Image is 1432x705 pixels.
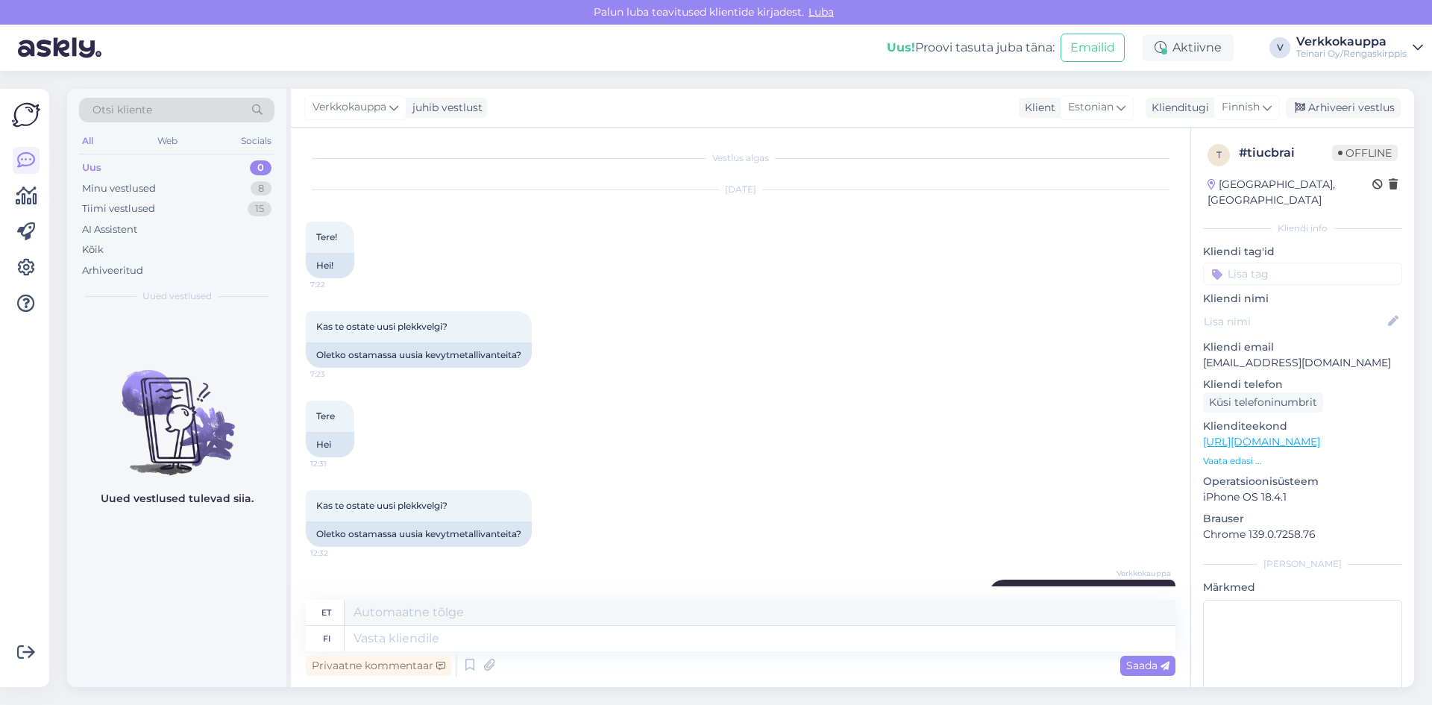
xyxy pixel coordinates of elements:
[306,253,354,278] div: Hei!
[316,410,335,422] span: Tere
[82,181,156,196] div: Minu vestlused
[1203,339,1402,355] p: Kliendi email
[306,656,451,676] div: Privaatne kommentaar
[1068,99,1114,116] span: Estonian
[82,222,137,237] div: AI Assistent
[306,151,1175,165] div: Vestlus algas
[887,40,915,54] b: Uus!
[1203,474,1402,489] p: Operatsioonisüsteem
[310,279,366,290] span: 7:22
[248,201,271,216] div: 15
[1216,149,1222,160] span: t
[310,458,366,469] span: 12:31
[1203,419,1402,434] p: Klienditeekond
[1204,313,1385,330] input: Lisa nimi
[142,289,212,303] span: Uued vestlused
[1203,244,1402,260] p: Kliendi tag'id
[1143,34,1234,61] div: Aktiivne
[1203,580,1402,595] p: Märkmed
[1203,489,1402,505] p: iPhone OS 18.4.1
[101,491,254,507] p: Uued vestlused tulevad siia.
[154,131,180,151] div: Web
[1019,100,1055,116] div: Klient
[1332,145,1398,161] span: Offline
[238,131,274,151] div: Socials
[82,201,155,216] div: Tiimi vestlused
[1203,392,1323,413] div: Küsi telefoninumbrit
[1203,291,1402,307] p: Kliendi nimi
[82,263,143,278] div: Arhiveeritud
[79,131,96,151] div: All
[1208,177,1372,208] div: [GEOGRAPHIC_DATA], [GEOGRAPHIC_DATA]
[306,432,354,457] div: Hei
[1115,568,1171,579] span: Verkkokauppa
[310,548,366,559] span: 12:32
[1296,48,1407,60] div: Teinari Oy/Rengaskirppis
[250,160,271,175] div: 0
[306,183,1175,196] div: [DATE]
[1203,435,1320,448] a: [URL][DOMAIN_NAME]
[316,231,337,242] span: Tere!
[306,342,532,368] div: Oletko ostamassa uusia kevytmetallivanteita?
[1269,37,1290,58] div: V
[1203,527,1402,542] p: Chrome 139.0.7258.76
[316,500,447,511] span: Kas te ostate uusi plekkvelgi?
[306,521,532,547] div: Oletko ostamassa uusia kevytmetallivanteita?
[1203,355,1402,371] p: [EMAIL_ADDRESS][DOMAIN_NAME]
[12,101,40,129] img: Askly Logo
[1203,377,1402,392] p: Kliendi telefon
[1203,263,1402,285] input: Lisa tag
[92,102,152,118] span: Otsi kliente
[1296,36,1407,48] div: Verkkokauppa
[1203,222,1402,235] div: Kliendi info
[1239,144,1332,162] div: # tiucbrai
[1203,454,1402,468] p: Vaata edasi ...
[316,321,447,332] span: Kas te ostate uusi plekkvelgi?
[1222,99,1260,116] span: Finnish
[1203,557,1402,571] div: [PERSON_NAME]
[1296,36,1423,60] a: VerkkokauppaTeinari Oy/Rengaskirppis
[1146,100,1209,116] div: Klienditugi
[82,160,101,175] div: Uus
[313,99,386,116] span: Verkkokauppa
[67,343,286,477] img: No chats
[406,100,483,116] div: juhib vestlust
[1286,98,1401,118] div: Arhiveeri vestlus
[804,5,838,19] span: Luba
[1061,34,1125,62] button: Emailid
[323,626,330,651] div: fi
[1126,659,1169,672] span: Saada
[321,600,331,625] div: et
[1203,511,1402,527] p: Brauser
[887,39,1055,57] div: Proovi tasuta juba täna:
[82,242,104,257] div: Kõik
[310,369,366,380] span: 7:23
[251,181,271,196] div: 8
